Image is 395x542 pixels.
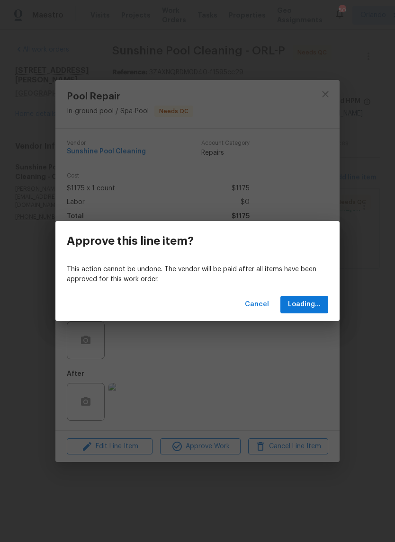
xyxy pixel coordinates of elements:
[280,296,328,313] button: Loading...
[67,234,194,248] h3: Approve this line item?
[288,299,321,311] span: Loading...
[245,299,269,311] span: Cancel
[67,265,328,284] p: This action cannot be undone. The vendor will be paid after all items have been approved for this...
[241,296,273,313] button: Cancel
